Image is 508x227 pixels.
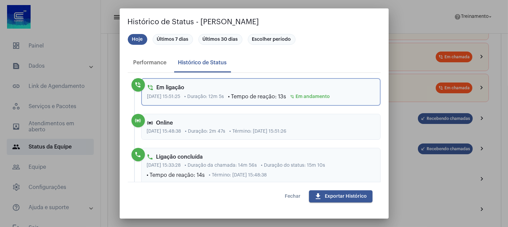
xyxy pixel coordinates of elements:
[185,163,257,168] span: • Duração da chamada: 14m 56s
[147,154,375,160] div: Ligação concluída
[209,173,267,178] span: • Término: [DATE] 15:48:38
[153,34,193,45] mat-chip: Últimos 7 dias
[147,84,375,91] div: Em ligação
[185,129,226,134] span: • Duração: 2m 47s
[147,84,154,91] mat-icon: phone_in_talk
[147,120,375,126] div: Online
[135,117,142,124] mat-icon: online_prediction
[133,60,167,66] div: Performance
[128,17,381,27] h2: Histórico de Status - [PERSON_NAME]
[178,60,227,66] div: Histórico de Status
[230,129,287,134] span: • Término: [DATE] 15:51:26
[228,94,286,100] span: • Tempo de reação: 13s
[185,94,224,99] span: • Duração: 12m 5s
[128,34,147,45] mat-chip: Hoje
[309,190,373,202] button: Exportar Histórico
[147,172,205,178] span: • Tempo de reação: 14s
[314,192,322,200] mat-icon: download
[135,151,142,158] mat-icon: phone
[147,94,181,99] span: [DATE] 15:51:25
[147,163,181,168] span: [DATE] 15:33:28
[314,194,367,199] span: Exportar Histórico
[290,95,295,99] mat-icon: phone_in_talk
[198,34,242,45] mat-chip: Últimos 30 dias
[128,33,381,46] mat-chip-list: Seleção de período
[248,34,296,45] mat-chip: Escolher período
[285,194,301,199] span: Fechar
[261,163,325,168] span: • Duração do status: 15m 10s
[135,82,142,88] mat-icon: phone_in_talk
[147,154,154,160] mat-icon: phone
[147,120,154,126] mat-icon: online_prediction
[147,129,181,134] span: [DATE] 15:48:38
[290,94,330,99] span: Em andamento
[280,190,306,202] button: Fechar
